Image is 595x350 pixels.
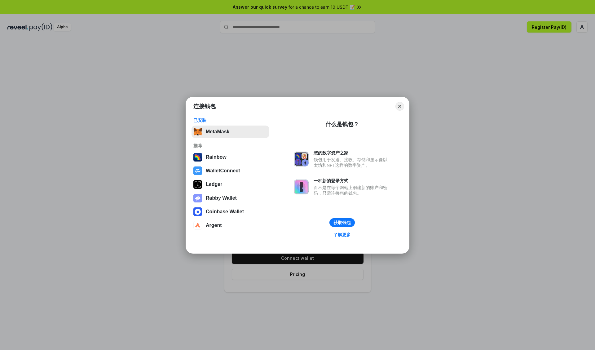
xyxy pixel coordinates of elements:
[192,126,269,138] button: MetaMask
[206,154,227,160] div: Rainbow
[206,223,222,228] div: Argent
[314,185,390,196] div: 而不是在每个网站上创建新的账户和密码，只需连接您的钱包。
[294,152,309,166] img: svg+xml,%3Csvg%20xmlns%3D%22http%3A%2F%2Fwww.w3.org%2F2000%2Fsvg%22%20fill%3D%22none%22%20viewBox...
[192,192,269,204] button: Rabby Wallet
[206,182,222,187] div: Ledger
[325,121,359,128] div: 什么是钱包？
[193,117,267,123] div: 已安装
[294,179,309,194] img: svg+xml,%3Csvg%20xmlns%3D%22http%3A%2F%2Fwww.w3.org%2F2000%2Fsvg%22%20fill%3D%22none%22%20viewBox...
[193,143,267,148] div: 推荐
[206,168,240,174] div: WalletConnect
[333,232,351,237] div: 了解更多
[206,195,237,201] div: Rabby Wallet
[193,103,216,110] h1: 连接钱包
[330,231,355,239] a: 了解更多
[193,180,202,189] img: svg+xml,%3Csvg%20xmlns%3D%22http%3A%2F%2Fwww.w3.org%2F2000%2Fsvg%22%20width%3D%2228%22%20height%3...
[314,157,390,168] div: 钱包用于发送、接收、存储和显示像以太坊和NFT这样的数字资产。
[192,206,269,218] button: Coinbase Wallet
[206,129,229,135] div: MetaMask
[192,219,269,232] button: Argent
[314,178,390,184] div: 一种新的登录方式
[192,178,269,191] button: Ledger
[193,127,202,136] img: svg+xml,%3Csvg%20fill%3D%22none%22%20height%3D%2233%22%20viewBox%3D%220%200%2035%2033%22%20width%...
[193,166,202,175] img: svg+xml,%3Csvg%20width%3D%2228%22%20height%3D%2228%22%20viewBox%3D%220%200%2028%2028%22%20fill%3D...
[192,151,269,163] button: Rainbow
[333,220,351,225] div: 获取钱包
[193,221,202,230] img: svg+xml,%3Csvg%20width%3D%2228%22%20height%3D%2228%22%20viewBox%3D%220%200%2028%2028%22%20fill%3D...
[193,194,202,202] img: svg+xml,%3Csvg%20xmlns%3D%22http%3A%2F%2Fwww.w3.org%2F2000%2Fsvg%22%20fill%3D%22none%22%20viewBox...
[193,207,202,216] img: svg+xml,%3Csvg%20width%3D%2228%22%20height%3D%2228%22%20viewBox%3D%220%200%2028%2028%22%20fill%3D...
[395,102,404,111] button: Close
[314,150,390,156] div: 您的数字资产之家
[206,209,244,215] div: Coinbase Wallet
[192,165,269,177] button: WalletConnect
[193,153,202,162] img: svg+xml,%3Csvg%20width%3D%22120%22%20height%3D%22120%22%20viewBox%3D%220%200%20120%20120%22%20fil...
[329,218,355,227] button: 获取钱包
